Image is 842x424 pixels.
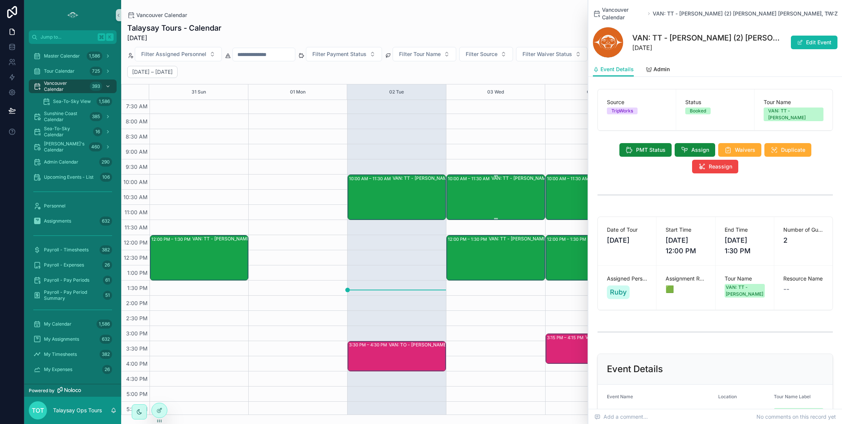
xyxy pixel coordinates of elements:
[124,345,150,352] span: 3:30 PM
[768,108,819,121] div: VAN: TT - [PERSON_NAME]
[102,260,112,270] div: 26
[290,84,306,100] button: 01 Mon
[32,406,44,415] span: TOT
[619,143,672,157] button: PMT Status
[125,270,150,276] span: 1:00 PM
[690,108,706,114] div: Booked
[122,194,150,200] span: 10:30 AM
[44,247,89,253] span: Payroll - Timesheets
[150,235,248,280] div: 12:00 PM – 1:30 PMVAN: TT - [PERSON_NAME] (1) [PERSON_NAME], ( HUSH TEA ORDER ) TW:[PERSON_NAME]-...
[125,285,150,291] span: 1:30 PM
[547,334,585,341] div: 3:15 PM – 4:15 PM
[100,173,112,182] div: 106
[44,289,100,301] span: Payroll - Pay Period Summary
[778,408,819,422] div: VAN: TT - [PERSON_NAME]
[764,98,823,106] span: Tour Name
[44,262,84,268] span: Payroll - Expenses
[44,174,94,180] span: Upcoming Events - List
[90,82,102,91] div: 393
[192,236,288,242] div: VAN: TT - [PERSON_NAME] (1) [PERSON_NAME], ( HUSH TEA ORDER ) TW:[PERSON_NAME]-CKZQ
[53,407,102,414] p: Talaysay Ops Tours
[783,226,823,234] span: Number of Guests
[53,98,91,104] span: Sea-To-Sky View
[735,146,755,154] span: Waivers
[610,287,627,298] span: Ruby
[44,321,72,327] span: My Calendar
[44,80,87,92] span: Vancouver Calendar
[44,111,87,123] span: Sunshine Coast Calendar
[393,175,489,181] div: VAN: TT - [PERSON_NAME] (1) [PERSON_NAME], TW:YNQZ-QTAQ
[607,275,647,282] span: Assigned Personnel
[516,47,588,61] button: Select Button
[666,284,706,295] span: 🟩
[547,175,591,182] div: 10:00 AM – 11:30 AM
[489,236,585,242] div: VAN: TT - [PERSON_NAME] (2) [PERSON_NAME] [PERSON_NAME], TW:ZSHK-GVRP
[44,336,79,342] span: My Assignments
[24,44,121,384] div: scrollable content
[124,300,150,306] span: 2:00 PM
[607,363,663,375] h2: Event Details
[607,394,633,399] span: Event Name
[127,23,221,33] h1: Talaysay Tours - Calendar
[348,175,446,220] div: 10:00 AM – 11:30 AMVAN: TT - [PERSON_NAME] (1) [PERSON_NAME], TW:YNQZ-QTAQ
[348,341,446,371] div: 3:30 PM – 4:30 PMVAN: TO - [PERSON_NAME] (3) [PERSON_NAME], TW:FQGE-NJWQ
[653,65,670,73] span: Admin
[107,34,113,40] span: K
[67,9,79,21] img: App logo
[692,160,738,173] button: Reassign
[718,143,761,157] button: Waivers
[100,245,112,254] div: 382
[135,47,222,61] button: Select Button
[691,146,709,154] span: Assign
[447,235,544,280] div: 12:00 PM – 1:30 PMVAN: TT - [PERSON_NAME] (2) [PERSON_NAME] [PERSON_NAME], TW:ZSHK-GVRP
[44,126,90,138] span: Sea-To-Sky Calendar
[725,226,765,234] span: End Time
[102,365,112,374] div: 26
[100,350,112,359] div: 382
[607,285,630,299] a: Ruby
[602,6,645,21] span: Vancouver Calendar
[725,275,765,282] span: Tour Name
[632,33,781,43] h1: VAN: TT - [PERSON_NAME] (2) [PERSON_NAME] [PERSON_NAME], TW:ZSHK-GVRP
[132,68,173,76] h2: [DATE] – [DATE]
[97,320,112,329] div: 1,586
[636,146,666,154] span: PMT Status
[491,175,588,181] div: VAN: TT - [PERSON_NAME] (1) [PERSON_NAME], TW:BTJU-UHPQ
[44,141,86,153] span: [PERSON_NAME]'s Calendar
[90,67,102,76] div: 725
[44,351,77,357] span: My Timesheets
[99,157,112,167] div: 290
[389,342,485,348] div: VAN: TO - [PERSON_NAME] (3) [PERSON_NAME], TW:FQGE-NJWQ
[136,11,187,19] span: Vancouver Calendar
[122,179,150,185] span: 10:00 AM
[546,334,644,363] div: 3:15 PM – 4:15 PMVAN: TO - [PERSON_NAME] - [PERSON_NAME] (2) - GYG - GYGWZBGXV6MV
[725,235,765,256] span: [DATE] 1:30 PM
[29,140,117,154] a: [PERSON_NAME]'s Calendar460
[487,84,504,100] button: 03 Wed
[100,217,112,226] div: 632
[718,394,737,399] span: Location
[124,315,150,321] span: 2:30 PM
[764,143,811,157] button: Duplicate
[29,155,117,169] a: Admin Calendar290
[666,235,706,256] span: [DATE] 12:00 PM
[124,148,150,155] span: 9:00 AM
[29,79,117,93] a: Vancouver Calendar393
[127,11,187,19] a: Vancouver Calendar
[29,199,117,213] a: Personnel
[349,341,389,349] div: 3:30 PM – 4:30 PM
[124,133,150,140] span: 8:30 AM
[123,209,150,215] span: 11:00 AM
[666,226,706,234] span: Start Time
[151,235,192,243] div: 12:00 PM – 1:30 PM
[97,97,112,106] div: 1,586
[675,143,715,157] button: Assign
[125,391,150,397] span: 5:00 PM
[29,288,117,302] a: Payroll - Pay Period Summary51
[546,175,644,220] div: 10:00 AM – 11:30 AMVAN: TT - [PERSON_NAME] (1) [PERSON_NAME], TW:RUTD-ADRZ
[103,291,112,300] div: 51
[29,170,117,184] a: Upcoming Events - List106
[594,413,648,421] span: Add a comment...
